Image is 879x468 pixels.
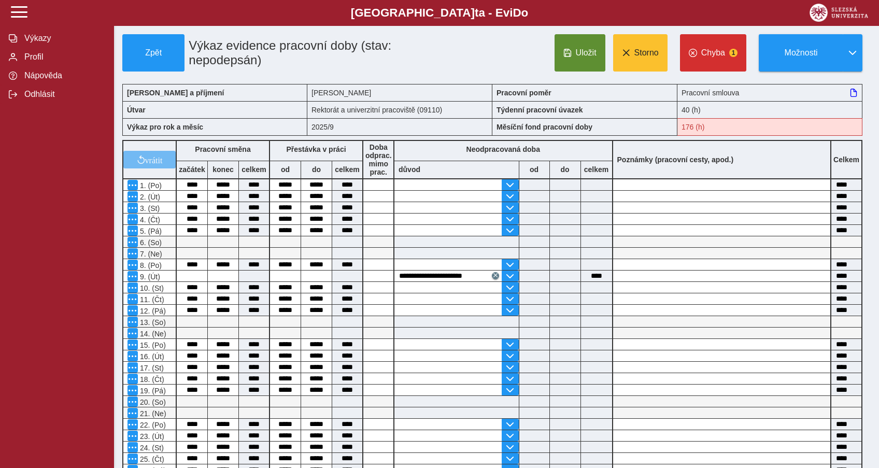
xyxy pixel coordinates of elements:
button: Uložit [555,34,605,72]
b: od [519,165,549,174]
span: 23. (Út) [138,432,164,441]
button: Menu [127,317,138,327]
b: celkem [581,165,612,174]
button: Menu [127,385,138,395]
b: Týdenní pracovní úvazek [497,106,583,114]
b: důvod [399,165,420,174]
b: Měsíční fond pracovní doby [497,123,592,131]
span: 6. (So) [138,238,162,247]
button: Menu [127,362,138,373]
b: Pracovní poměr [497,89,551,97]
button: Menu [127,328,138,338]
button: Menu [127,214,138,224]
span: Profil [21,52,105,62]
b: [GEOGRAPHIC_DATA] a - Evi [31,6,848,20]
span: vrátit [145,155,163,164]
b: Přestávka v práci [286,145,346,153]
span: 8. (Po) [138,261,162,270]
span: 7. (Ne) [138,250,162,258]
span: 4. (Čt) [138,216,160,224]
span: 9. (Út) [138,273,160,281]
button: Menu [127,282,138,293]
b: celkem [332,165,362,174]
b: celkem [239,165,269,174]
span: Výkazy [21,34,105,43]
span: 17. (St) [138,364,164,372]
span: Storno [634,48,659,58]
img: logo_web_su.png [810,4,868,22]
button: Menu [127,260,138,270]
div: Fond pracovní doby (176 h) a součet hodin (175:40 h) se neshodují! [677,118,862,136]
span: Odhlásit [21,90,105,99]
button: Menu [127,419,138,430]
button: Menu [127,431,138,441]
span: 13. (So) [138,318,166,327]
span: Uložit [576,48,597,58]
span: Nápověda [21,71,105,80]
button: Menu [127,225,138,236]
button: Menu [127,294,138,304]
button: Menu [127,237,138,247]
button: Menu [127,339,138,350]
div: Rektorát a univerzitní pracoviště (09110) [307,101,492,118]
div: Pracovní smlouva [677,84,862,101]
b: Pracovní směna [195,145,250,153]
b: Neodpracovaná doba [466,145,540,153]
b: od [270,165,301,174]
button: Menu [127,374,138,384]
b: Poznámky (pracovní cesty, apod.) [613,155,738,164]
button: Chyba1 [680,34,746,72]
b: do [301,165,332,174]
button: Možnosti [759,34,843,72]
button: Menu [127,351,138,361]
span: 5. (Pá) [138,227,162,235]
button: vrátit [123,151,176,168]
span: Možnosti [768,48,834,58]
button: Zpět [122,34,185,72]
span: 11. (Čt) [138,295,164,304]
button: Menu [127,248,138,259]
span: 24. (St) [138,444,164,452]
button: Menu [127,396,138,407]
b: Útvar [127,106,146,114]
div: 40 (h) [677,101,862,118]
span: o [521,6,529,19]
span: 15. (Po) [138,341,166,349]
b: začátek [177,165,207,174]
span: 21. (Ne) [138,409,166,418]
h1: Výkaz evidence pracovní doby (stav: nepodepsán) [185,34,434,72]
b: Výkaz pro rok a měsíc [127,123,203,131]
span: 19. (Pá) [138,387,166,395]
button: Menu [127,180,138,190]
span: D [513,6,521,19]
button: Menu [127,191,138,202]
span: 25. (Čt) [138,455,164,463]
button: Menu [127,271,138,281]
span: 20. (So) [138,398,166,406]
span: 1 [729,49,738,57]
span: 22. (Po) [138,421,166,429]
span: 2. (Út) [138,193,160,201]
span: Zpět [127,48,180,58]
b: do [550,165,580,174]
button: Menu [127,442,138,452]
button: Menu [127,305,138,316]
span: 1. (Po) [138,181,162,190]
button: Storno [613,34,668,72]
b: [PERSON_NAME] a příjmení [127,89,224,97]
button: Menu [127,453,138,464]
span: 18. (Čt) [138,375,164,384]
div: [PERSON_NAME] [307,84,492,101]
button: Menu [127,408,138,418]
b: Doba odprac. mimo prac. [365,143,392,176]
span: 12. (Pá) [138,307,166,315]
span: 16. (Út) [138,352,164,361]
span: Chyba [701,48,725,58]
span: 14. (Ne) [138,330,166,338]
div: 2025/9 [307,118,492,136]
button: Menu [127,203,138,213]
b: konec [208,165,238,174]
span: 10. (St) [138,284,164,292]
b: Celkem [833,155,859,164]
span: 3. (St) [138,204,160,212]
